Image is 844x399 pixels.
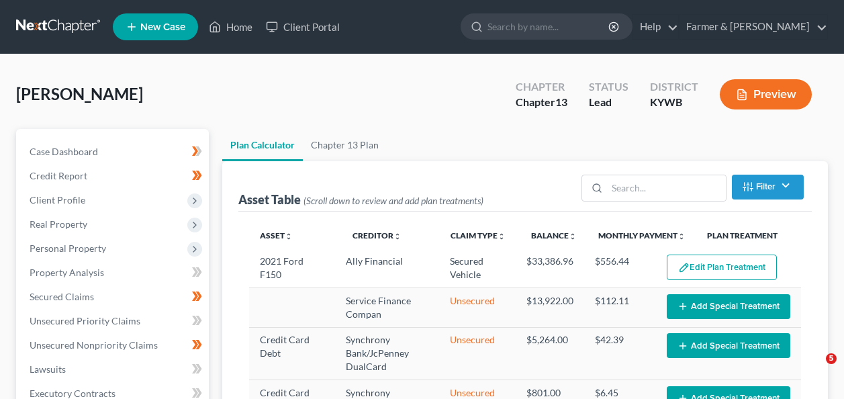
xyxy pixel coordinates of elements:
[238,191,483,208] div: Asset Table
[335,327,439,380] td: Synchrony Bank/JcPenney DualCard
[584,288,656,327] td: $112.11
[249,327,335,380] td: Credit Card Debt
[607,175,726,201] input: Search...
[19,140,209,164] a: Case Dashboard
[439,327,516,380] td: Unsecured
[589,79,628,95] div: Status
[696,222,801,249] th: Plan Treatment
[30,291,94,302] span: Secured Claims
[303,195,483,206] span: (Scroll down to review and add plan treatments)
[260,230,293,240] a: Assetunfold_more
[19,357,209,382] a: Lawsuits
[667,294,790,319] button: Add Special Treatment
[451,230,506,240] a: Claim Typeunfold_more
[30,267,104,278] span: Property Analysis
[650,79,698,95] div: District
[667,333,790,358] button: Add Special Treatment
[555,95,567,108] span: 13
[30,363,66,375] span: Lawsuits
[249,249,335,288] td: 2021 Ford F150
[677,232,686,240] i: unfold_more
[353,230,402,240] a: Creditorunfold_more
[516,249,584,288] td: $33,386.96
[30,218,87,230] span: Real Property
[584,327,656,380] td: $42.39
[19,261,209,285] a: Property Analysis
[720,79,812,109] button: Preview
[439,249,516,288] td: Secured Vehicle
[285,232,293,240] i: unfold_more
[439,288,516,327] td: Unsecured
[259,15,346,39] a: Client Portal
[30,146,98,157] span: Case Dashboard
[589,95,628,110] div: Lead
[30,315,140,326] span: Unsecured Priority Claims
[531,230,577,240] a: Balanceunfold_more
[19,164,209,188] a: Credit Report
[30,339,158,351] span: Unsecured Nonpriority Claims
[633,15,678,39] a: Help
[335,288,439,327] td: Service Finance Compan
[516,288,584,327] td: $13,922.00
[798,353,831,386] iframe: Intercom live chat
[516,79,567,95] div: Chapter
[335,249,439,288] td: Ally Financial
[826,353,837,364] span: 5
[19,333,209,357] a: Unsecured Nonpriority Claims
[569,232,577,240] i: unfold_more
[650,95,698,110] div: KYWB
[303,129,387,161] a: Chapter 13 Plan
[498,232,506,240] i: unfold_more
[19,309,209,333] a: Unsecured Priority Claims
[140,22,185,32] span: New Case
[19,285,209,309] a: Secured Claims
[202,15,259,39] a: Home
[30,194,85,206] span: Client Profile
[584,249,656,288] td: $556.44
[598,230,686,240] a: Monthly Paymentunfold_more
[222,129,303,161] a: Plan Calculator
[667,255,777,280] button: Edit Plan Treatment
[679,15,827,39] a: Farmer & [PERSON_NAME]
[30,388,115,399] span: Executory Contracts
[732,175,804,199] button: Filter
[516,327,584,380] td: $5,264.00
[16,84,143,103] span: [PERSON_NAME]
[30,170,87,181] span: Credit Report
[487,14,610,39] input: Search by name...
[393,232,402,240] i: unfold_more
[30,242,106,254] span: Personal Property
[678,262,690,273] img: edit-pencil-c1479a1de80d8dea1e2430c2f745a3c6a07e9d7aa2eeffe225670001d78357a8.svg
[516,95,567,110] div: Chapter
